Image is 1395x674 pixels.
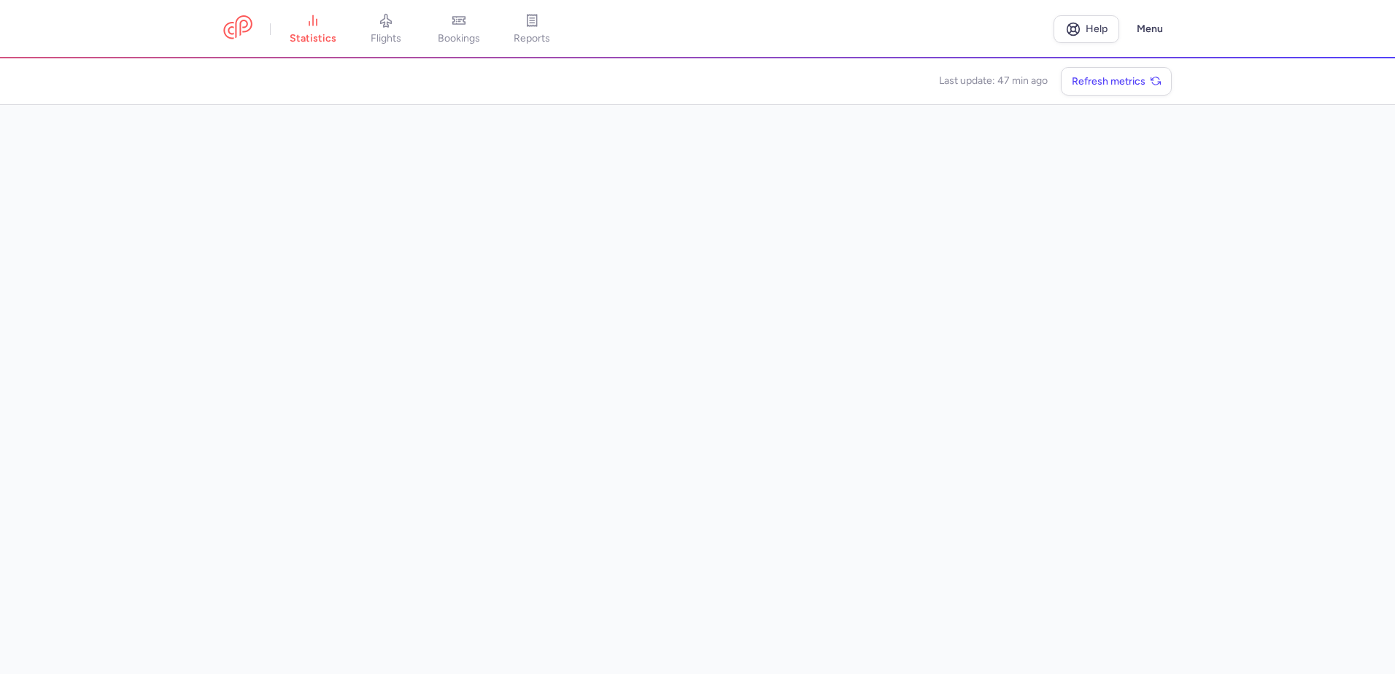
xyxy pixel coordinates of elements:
[371,32,401,45] span: flights
[422,13,495,45] a: bookings
[1054,15,1119,43] a: Help
[939,74,1048,88] time: Last update: 47 min ago
[1072,76,1145,87] span: Refresh metrics
[349,13,422,45] a: flights
[223,15,252,42] a: CitizenPlane red outlined logo
[514,32,550,45] span: reports
[1061,67,1172,96] button: Refresh metrics
[290,32,336,45] span: statistics
[277,13,349,45] a: statistics
[1086,23,1108,34] span: Help
[1128,15,1172,43] button: Menu
[495,13,568,45] a: reports
[438,32,480,45] span: bookings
